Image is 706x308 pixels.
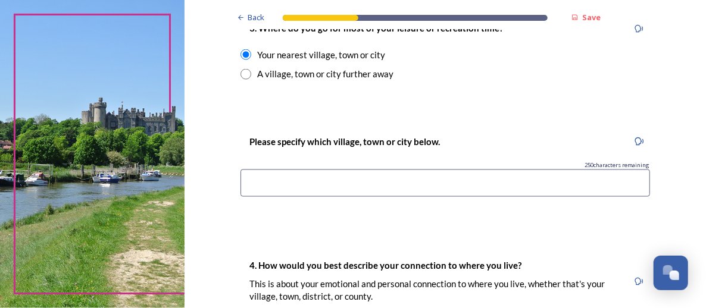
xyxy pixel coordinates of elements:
[654,256,688,290] button: Open Chat
[585,161,650,169] span: 250 characters remaining
[249,136,440,147] strong: Please specify which village, town or city below.
[257,48,385,62] div: Your nearest village, town or city
[248,12,265,23] span: Back
[582,12,601,23] strong: Save
[249,260,521,271] strong: 4. How would you best describe your connection to where you live?
[249,278,620,304] p: This is about your emotional and personal connection to where you live, whether that's your villa...
[257,67,393,81] div: A village, town or city further away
